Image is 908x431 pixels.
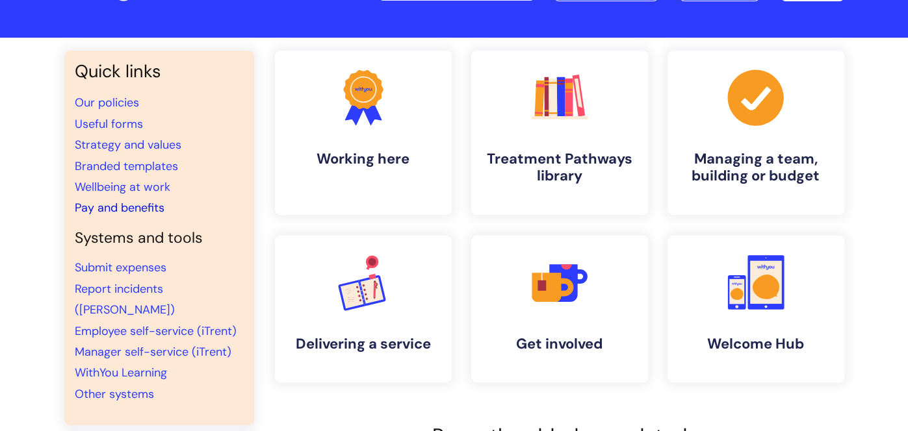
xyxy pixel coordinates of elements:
[75,260,166,275] a: Submit expenses
[75,95,139,110] a: Our policies
[75,344,231,360] a: Manager self-service (iTrent)
[75,386,154,402] a: Other systems
[285,151,441,167] h4: Working here
[75,200,164,215] a: Pay and benefits
[75,179,170,195] a: Wellbeing at work
[275,51,452,215] a: Working here
[668,236,844,382] a: Welcome Hub
[75,365,167,380] a: WithYou Learning
[482,336,638,352] h4: Get involved
[275,236,452,382] a: Delivering a service
[75,158,178,174] a: Branded templates
[482,151,638,185] h4: Treatment Pathways library
[678,151,834,185] h4: Managing a team, building or budget
[471,236,648,382] a: Get involved
[678,336,834,352] h4: Welcome Hub
[75,281,175,317] a: Report incidents ([PERSON_NAME])
[75,323,237,339] a: Employee self-service (iTrent)
[471,51,648,215] a: Treatment Pathways library
[75,61,244,82] h3: Quick links
[285,336,441,352] h4: Delivering a service
[75,229,244,247] h4: Systems and tools
[75,116,143,132] a: Useful forms
[75,137,181,153] a: Strategy and values
[668,51,844,215] a: Managing a team, building or budget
